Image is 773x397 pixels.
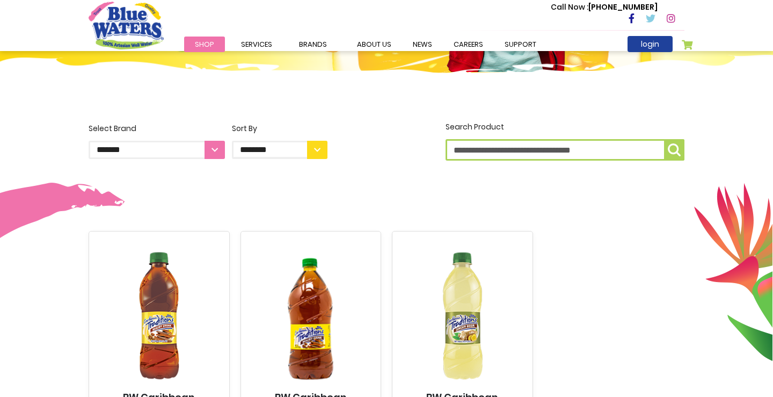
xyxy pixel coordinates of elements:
span: Shop [195,39,214,49]
label: Search Product [446,121,684,161]
select: Sort By [232,141,327,159]
a: support [494,37,547,52]
button: Search Product [664,139,684,161]
span: Call Now : [551,2,588,12]
a: store logo [89,2,164,49]
a: News [402,37,443,52]
a: about us [346,37,402,52]
a: login [628,36,673,52]
span: Services [241,39,272,49]
span: Brands [299,39,327,49]
a: careers [443,37,494,52]
img: BW Caribbean Traditions Mauby 6x1L [251,241,371,392]
label: Select Brand [89,123,225,159]
p: [PHONE_NUMBER] [551,2,658,13]
img: search-icon.png [668,143,681,156]
img: BW Caribbean Traditions Mauby 12x500ml [99,241,220,392]
input: Search Product [446,139,684,161]
img: BW Caribbean Traditions Ginger Beer 12x500ml [402,241,523,392]
div: Sort By [232,123,327,134]
select: Select Brand [89,141,225,159]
